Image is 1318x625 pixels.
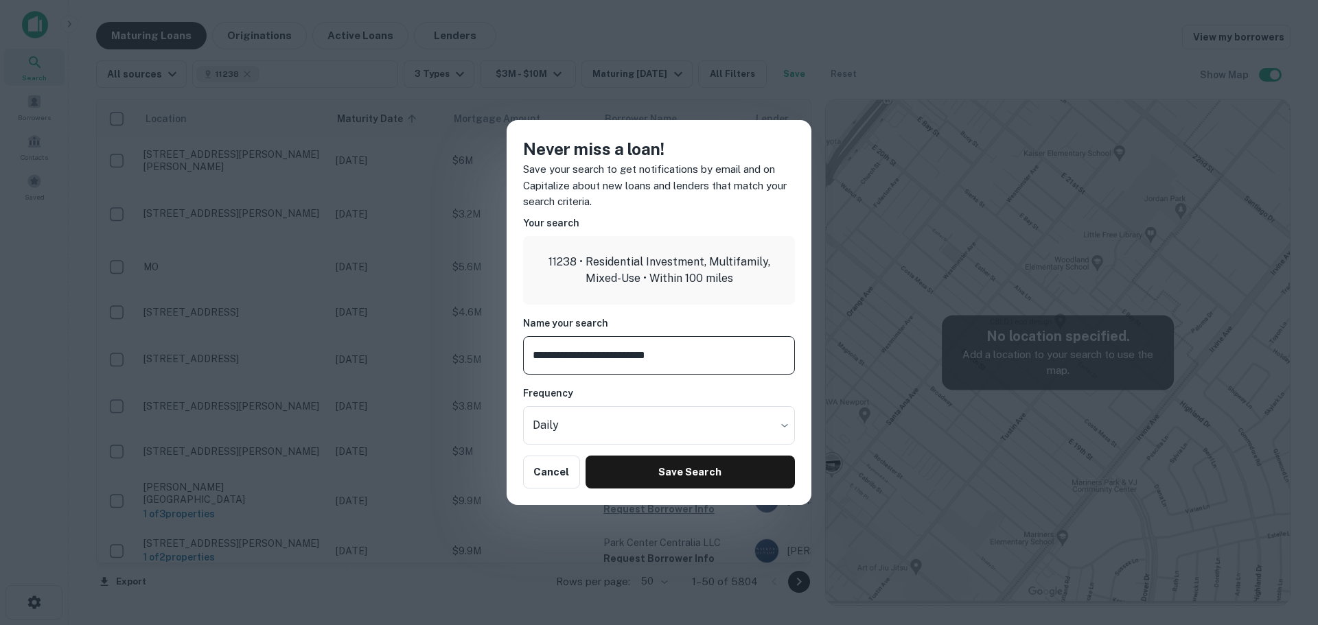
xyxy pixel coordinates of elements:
[523,137,795,161] h4: Never miss a loan!
[523,316,795,331] h6: Name your search
[523,161,795,210] p: Save your search to get notifications by email and on Capitalize about new loans and lenders that...
[523,456,580,488] button: Cancel
[523,215,795,231] h6: Your search
[523,386,795,401] h6: Frequency
[534,254,784,287] p: 11238 • Residential Investment, Multifamily, Mixed-Use • Within 100 miles
[523,406,795,445] div: Without label
[1249,515,1318,581] iframe: Chat Widget
[586,456,795,488] button: Save Search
